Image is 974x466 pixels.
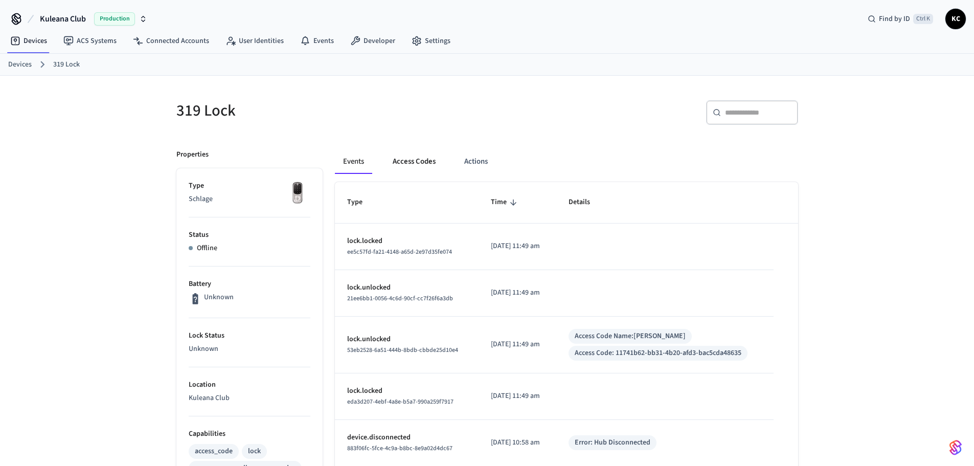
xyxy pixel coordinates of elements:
p: Offline [197,243,217,254]
img: SeamLogoGradient.69752ec5.svg [949,439,962,456]
p: Type [189,181,310,191]
div: Access Code Name: [PERSON_NAME] [575,331,686,342]
p: Unknown [204,292,234,303]
span: Type [347,194,376,210]
p: Capabilities [189,429,310,439]
span: eda3d207-4ebf-4a8e-b5a7-990a259f7917 [347,397,454,406]
span: 883f06fc-5fce-4c9a-b8bc-8e9a02d4dc67 [347,444,452,453]
img: Yale Assure Touchscreen Wifi Smart Lock, Satin Nickel, Front [285,181,310,206]
p: Location [189,380,310,390]
div: ant example [335,149,798,174]
span: ee5c57fd-fa21-4148-a65d-2e97d35fe074 [347,248,452,256]
p: Status [189,230,310,240]
p: Kuleana Club [189,393,310,404]
a: Connected Accounts [125,32,217,50]
p: Unknown [189,344,310,354]
p: device.disconnected [347,432,466,443]
button: Access Codes [384,149,444,174]
span: Time [491,194,520,210]
div: lock [248,446,261,457]
span: 53eb2528-6a51-444b-8bdb-cbbde25d10e4 [347,346,458,354]
button: Actions [456,149,496,174]
span: Find by ID [879,14,910,24]
a: ACS Systems [55,32,125,50]
div: access_code [195,446,233,457]
p: Properties [176,149,209,160]
p: lock.locked [347,386,466,396]
span: Ctrl K [913,14,933,24]
p: lock.locked [347,236,466,247]
button: Events [335,149,372,174]
a: Devices [2,32,55,50]
p: Battery [189,279,310,290]
a: Devices [8,59,32,70]
a: Events [292,32,342,50]
span: KC [946,10,965,28]
p: Lock Status [189,330,310,341]
span: Details [569,194,603,210]
a: 319 Lock [53,59,80,70]
p: Schlage [189,194,310,205]
h5: 319 Lock [176,100,481,121]
div: Error: Hub Disconnected [575,437,650,448]
p: [DATE] 11:49 am [491,287,545,298]
div: Find by IDCtrl K [859,10,941,28]
p: lock.unlocked [347,282,466,293]
a: Settings [403,32,459,50]
p: [DATE] 10:58 am [491,437,545,448]
span: Kuleana Club [40,13,86,25]
p: lock.unlocked [347,334,466,345]
span: 21ee6bb1-0056-4c6d-90cf-cc7f26f6a3db [347,294,453,303]
a: Developer [342,32,403,50]
button: KC [945,9,966,29]
p: [DATE] 11:49 am [491,339,545,350]
span: Production [94,12,135,26]
div: Access Code: 11741b62-bb31-4b20-afd3-bac5cda48635 [575,348,741,359]
a: User Identities [217,32,292,50]
p: [DATE] 11:49 am [491,241,545,252]
p: [DATE] 11:49 am [491,391,545,402]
